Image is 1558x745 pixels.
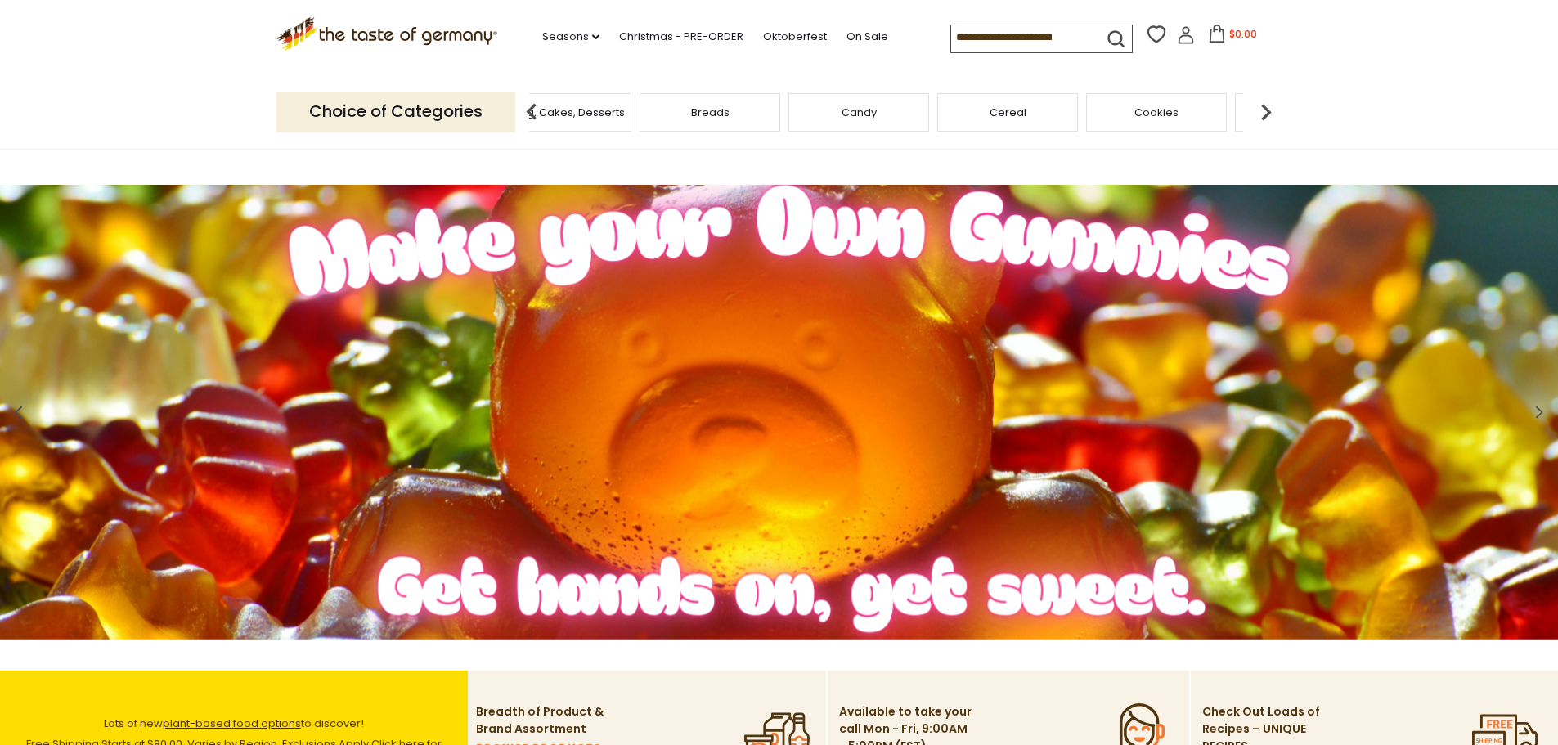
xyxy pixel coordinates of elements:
[1134,106,1179,119] a: Cookies
[498,106,625,119] a: Baking, Cakes, Desserts
[163,716,301,731] a: plant-based food options
[1250,96,1282,128] img: next arrow
[763,28,827,46] a: Oktoberfest
[619,28,743,46] a: Christmas - PRE-ORDER
[1229,27,1257,41] span: $0.00
[990,106,1026,119] a: Cereal
[476,703,611,738] p: Breadth of Product & Brand Assortment
[1198,25,1268,49] button: $0.00
[276,92,515,132] p: Choice of Categories
[542,28,599,46] a: Seasons
[842,106,877,119] a: Candy
[691,106,730,119] a: Breads
[846,28,888,46] a: On Sale
[515,96,548,128] img: previous arrow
